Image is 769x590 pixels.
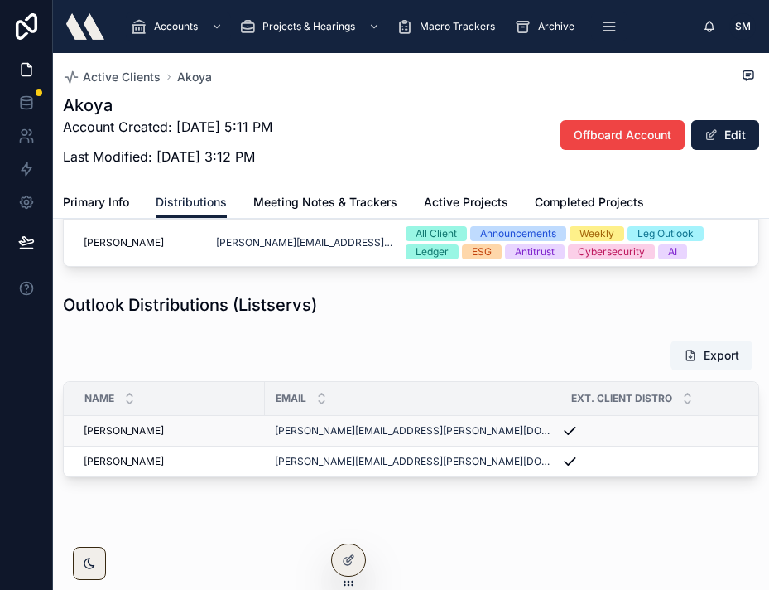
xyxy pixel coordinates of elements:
[253,187,397,220] a: Meeting Notes & Trackers
[84,236,164,249] span: [PERSON_NAME]
[510,12,586,41] a: Archive
[668,244,677,259] div: AI
[63,147,272,167] p: Last Modified: [DATE] 3:12 PM
[560,120,685,150] button: Offboard Account
[416,244,449,259] div: Ledger
[177,69,212,85] a: Akoya
[416,226,457,241] div: All Client
[63,187,129,220] a: Primary Info
[571,392,672,405] span: Ext. Client Distro
[578,244,645,259] div: Cybersecurity
[216,236,395,249] a: [PERSON_NAME][EMAIL_ADDRESS][PERSON_NAME][DOMAIN_NAME]
[253,194,397,210] span: Meeting Notes & Trackers
[156,194,227,210] span: Distributions
[574,127,671,143] span: Offboard Account
[63,94,272,117] h1: Akoya
[275,424,550,438] a: [PERSON_NAME][EMAIL_ADDRESS][PERSON_NAME][DOMAIN_NAME]
[424,194,508,210] span: Active Projects
[84,455,164,468] span: [PERSON_NAME]
[637,226,694,241] div: Leg Outlook
[420,20,495,33] span: Macro Trackers
[480,226,556,241] div: Announcements
[83,69,161,85] span: Active Clients
[538,20,574,33] span: Archive
[735,20,751,33] span: SM
[66,13,104,40] img: App logo
[515,244,555,259] div: Antitrust
[579,226,614,241] div: Weekly
[691,120,759,150] button: Edit
[156,187,227,219] a: Distributions
[154,20,198,33] span: Accounts
[63,293,317,317] h1: Outlook Distributions (Listservs)
[63,69,161,85] a: Active Clients
[118,8,703,45] div: scrollable content
[126,12,231,41] a: Accounts
[424,187,508,220] a: Active Projects
[670,341,752,370] button: Export
[535,194,644,210] span: Completed Projects
[63,194,129,210] span: Primary Info
[275,455,550,468] a: [PERSON_NAME][EMAIL_ADDRESS][PERSON_NAME][DOMAIN_NAME]
[234,12,388,41] a: Projects & Hearings
[535,187,644,220] a: Completed Projects
[84,424,164,438] span: [PERSON_NAME]
[392,12,507,41] a: Macro Trackers
[472,244,492,259] div: ESG
[276,392,306,405] span: Email
[262,20,355,33] span: Projects & Hearings
[63,117,272,137] p: Account Created: [DATE] 5:11 PM
[84,392,114,405] span: Name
